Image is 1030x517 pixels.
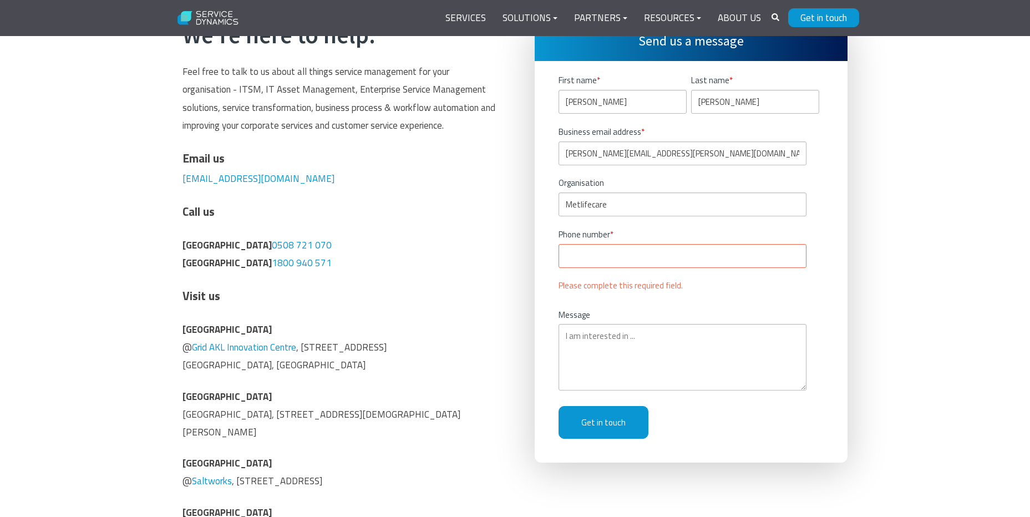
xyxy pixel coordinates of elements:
span: [GEOGRAPHIC_DATA] [182,238,272,252]
a: [EMAIL_ADDRESS][DOMAIN_NAME] [182,171,334,186]
a: 0508 721 070 [272,238,332,252]
strong: [GEOGRAPHIC_DATA] [182,389,272,404]
a: Saltworks [192,474,232,488]
a: Services [437,5,494,32]
span: Business email address [559,125,641,138]
a: About Us [709,5,769,32]
strong: [GEOGRAPHIC_DATA] [182,322,272,337]
strong: [GEOGRAPHIC_DATA] [182,256,272,270]
span: Call us [182,202,215,220]
label: Please complete this required field. [559,278,683,293]
span: Phone number [559,228,610,241]
input: Get in touch [559,406,648,439]
a: Solutions [494,5,566,32]
img: Service Dynamics Logo - White [171,4,245,33]
h2: We’re here to help. [182,21,495,50]
a: Partners [566,5,636,32]
span: Organisation [559,176,604,189]
p: @ , [STREET_ADDRESS] [182,454,495,490]
a: Get in touch [788,8,859,27]
p: @ , [STREET_ADDRESS] [GEOGRAPHIC_DATA], [GEOGRAPHIC_DATA] [182,321,495,374]
span: [GEOGRAPHIC_DATA], [STREET_ADDRESS][DEMOGRAPHIC_DATA][PERSON_NAME] [182,407,460,439]
span: Email us [182,149,225,167]
div: Navigation Menu [437,5,769,32]
span: First name [559,74,597,87]
h3: Send us a message [535,21,848,61]
a: Resources [636,5,709,32]
span: Message [559,308,590,321]
a: Grid AKL Innovation Centre [192,340,296,354]
a: 1800 940 571 [272,256,332,270]
p: Feel free to talk to us about all things service management for your organisation - ITSM, IT Asse... [182,63,495,134]
strong: [GEOGRAPHIC_DATA] [182,456,272,470]
span: Last name [691,74,729,87]
span: Visit us [182,287,220,305]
